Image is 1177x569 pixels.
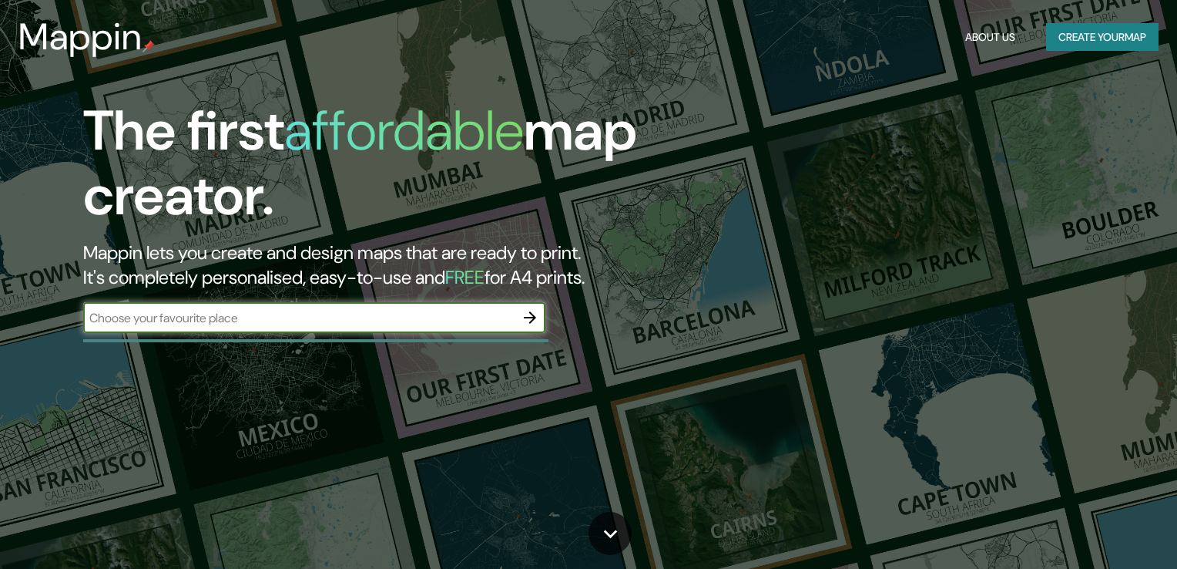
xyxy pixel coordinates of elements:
button: About Us [959,23,1021,52]
h1: The first map creator. [83,99,672,241]
h2: Mappin lets you create and design maps that are ready to print. It's completely personalised, eas... [83,241,672,290]
h1: affordable [284,95,524,167]
img: mappin-pin [143,40,155,52]
h5: FREE [445,265,485,289]
h3: Mappin [18,15,143,59]
input: Choose your favourite place [83,309,515,327]
button: Create yourmap [1046,23,1159,52]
